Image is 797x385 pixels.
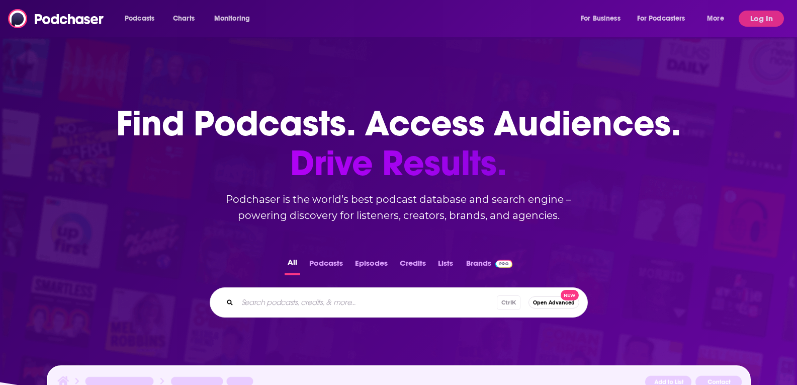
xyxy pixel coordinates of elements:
[707,12,724,26] span: More
[739,11,784,27] button: Log In
[352,256,391,275] button: Episodes
[637,12,685,26] span: For Podcasters
[116,104,681,183] h1: Find Podcasts. Access Audiences.
[306,256,346,275] button: Podcasts
[214,12,250,26] span: Monitoring
[210,287,588,318] div: Search podcasts, credits, & more...
[198,191,600,223] h2: Podchaser is the world’s best podcast database and search engine – powering discovery for listene...
[700,11,737,27] button: open menu
[435,256,456,275] button: Lists
[125,12,154,26] span: Podcasts
[116,143,681,183] span: Drive Results.
[285,256,300,275] button: All
[533,300,575,305] span: Open Advanced
[528,296,579,309] button: Open AdvancedNew
[118,11,167,27] button: open menu
[397,256,429,275] button: Credits
[8,9,105,28] img: Podchaser - Follow, Share and Rate Podcasts
[495,260,513,268] img: Podchaser Pro
[561,290,579,300] span: New
[237,294,497,311] input: Search podcasts, credits, & more...
[497,295,520,310] span: Ctrl K
[631,11,700,27] button: open menu
[207,11,263,27] button: open menu
[173,12,195,26] span: Charts
[581,12,621,26] span: For Business
[166,11,201,27] a: Charts
[574,11,633,27] button: open menu
[466,256,513,275] a: BrandsPodchaser Pro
